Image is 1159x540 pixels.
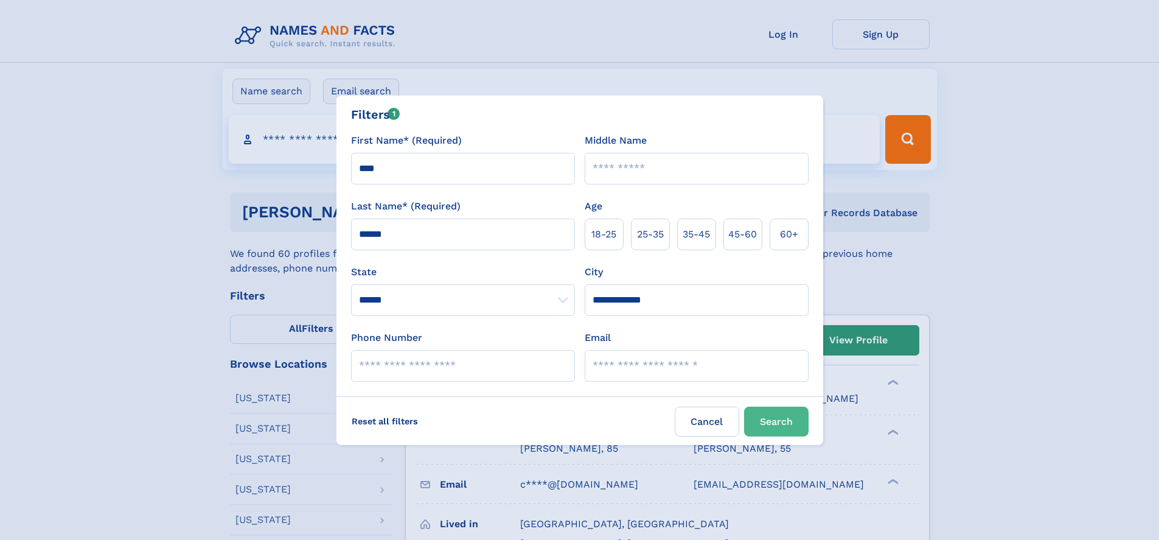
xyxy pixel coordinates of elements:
[351,199,461,214] label: Last Name* (Required)
[780,227,798,242] span: 60+
[351,265,575,279] label: State
[675,407,739,437] label: Cancel
[585,331,611,345] label: Email
[585,265,603,279] label: City
[637,227,664,242] span: 25‑35
[585,199,602,214] label: Age
[351,331,422,345] label: Phone Number
[728,227,757,242] span: 45‑60
[683,227,710,242] span: 35‑45
[585,133,647,148] label: Middle Name
[351,105,400,124] div: Filters
[351,133,462,148] label: First Name* (Required)
[591,227,616,242] span: 18‑25
[344,407,426,436] label: Reset all filters
[744,407,809,437] button: Search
